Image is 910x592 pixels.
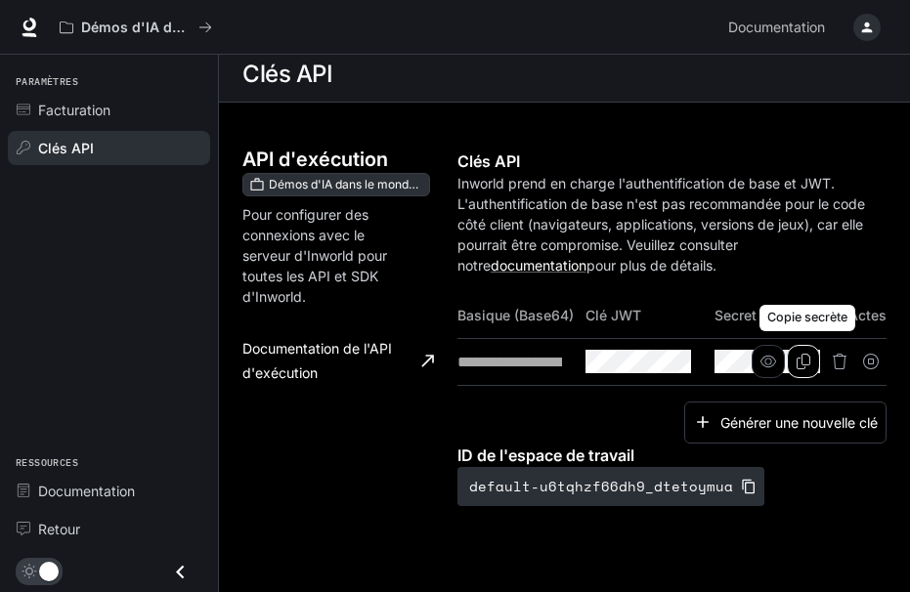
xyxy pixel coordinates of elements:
button: default-u6tqhzf66dh9_dtetoymua [457,467,764,506]
font: Retour [38,521,80,537]
a: Clés API [8,131,210,165]
button: Suspendre la clé API [855,346,887,377]
a: documentation [491,257,586,274]
font: Clé JWT [585,307,641,323]
a: Retour [8,512,210,546]
font: pour plus de détails. [586,257,716,274]
font: API d'exécution [242,148,388,171]
font: Paramètres [16,75,78,88]
font: default-u6tqhzf66dh9_dtetoymua [469,476,733,496]
font: Copie secrète [767,310,847,324]
font: Clés API [457,151,520,171]
font: Générer une nouvelle clé [720,413,878,430]
button: Générer une nouvelle clé [684,402,887,444]
font: Basique (Base64) [457,307,574,323]
font: Facturation [38,102,110,118]
span: Basculement du mode sombre [39,560,59,581]
a: Documentation [8,474,210,508]
div: Ces clés s'appliqueront uniquement à votre espace de travail actuel [242,173,430,196]
font: Actes [848,307,887,323]
button: Tous les espaces de travail [51,8,221,47]
a: Documentation de l'API d'exécution [235,330,442,392]
font: Documentation [728,19,825,35]
a: Facturation [8,93,210,127]
a: Documentation [720,8,840,47]
font: Documentation de l'API d'exécution [242,340,392,381]
font: Secret JWT [715,307,791,323]
button: Fermer le tiroir [158,552,202,592]
font: Pour configurer des connexions avec le serveur d'Inworld pour toutes les API et SDK d'Inworld. [242,206,387,305]
font: ID de l'espace de travail [457,445,634,465]
font: Ressources [16,456,78,469]
button: Supprimer la clé API [824,346,855,377]
font: Documentation [38,483,135,499]
font: Clés API [38,140,94,156]
font: Inworld prend en charge l'authentification de base et JWT. L'authentification de base n'est pas r... [457,175,865,274]
font: Démos d'IA dans le monde réel [81,19,292,35]
font: Clés API [242,60,332,88]
button: Copie secrète [787,345,820,378]
font: Démos d'IA dans le monde réel [269,177,440,191]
